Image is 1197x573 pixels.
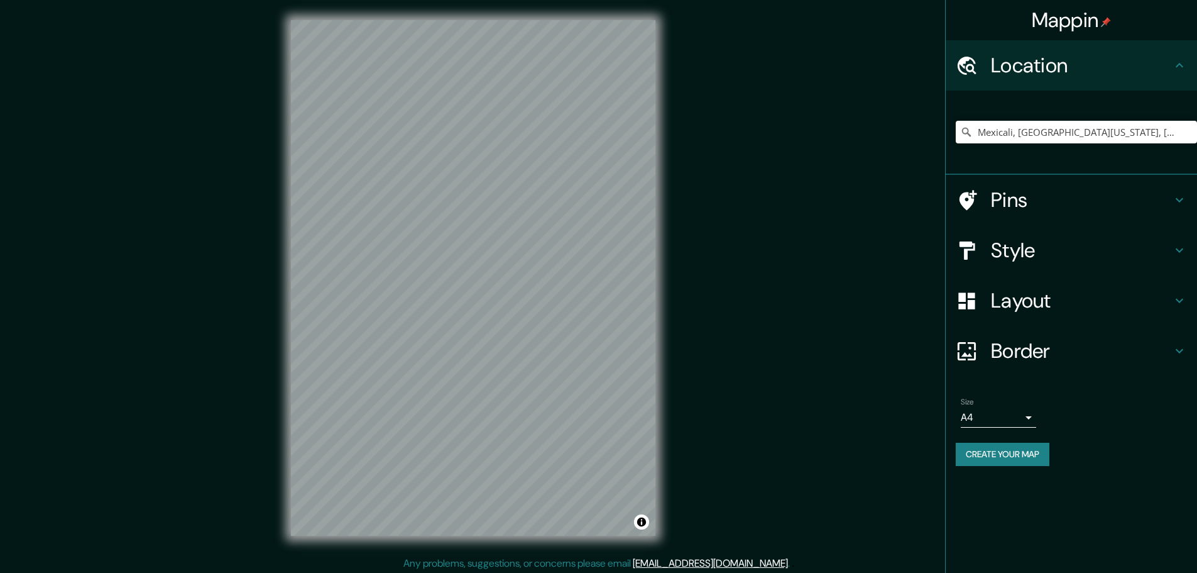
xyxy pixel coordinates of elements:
[991,338,1172,364] h4: Border
[792,556,794,571] div: .
[1101,17,1111,27] img: pin-icon.png
[991,53,1172,78] h4: Location
[634,515,649,530] button: Toggle attribution
[1085,524,1183,559] iframe: Help widget launcher
[1032,8,1112,33] h4: Mappin
[633,557,788,570] a: [EMAIL_ADDRESS][DOMAIN_NAME]
[946,40,1197,91] div: Location
[991,238,1172,263] h4: Style
[956,121,1197,143] input: Pick your city or area
[291,20,655,536] canvas: Map
[946,326,1197,376] div: Border
[991,288,1172,313] h4: Layout
[946,175,1197,225] div: Pins
[956,443,1049,466] button: Create your map
[790,556,792,571] div: .
[991,187,1172,213] h4: Pins
[961,397,974,408] label: Size
[403,556,790,571] p: Any problems, suggestions, or concerns please email .
[946,275,1197,326] div: Layout
[946,225,1197,275] div: Style
[961,408,1036,428] div: A4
